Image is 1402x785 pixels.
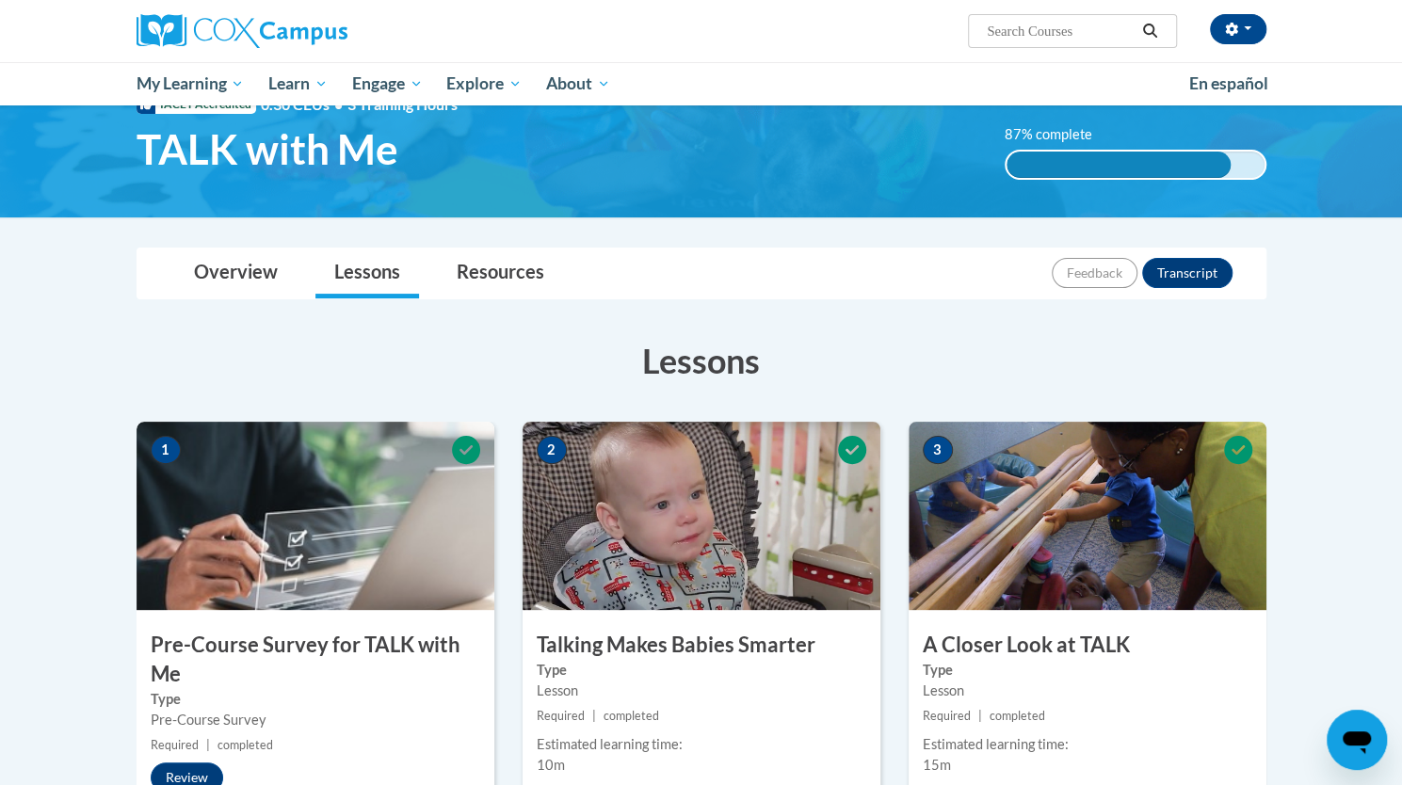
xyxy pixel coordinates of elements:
span: 10m [537,757,565,773]
span: 1 [151,436,181,464]
span: | [978,709,982,723]
span: Required [537,709,585,723]
a: Learn [256,62,340,105]
button: Feedback [1052,258,1137,288]
span: Explore [446,72,522,95]
a: Lessons [315,248,419,298]
h3: A Closer Look at TALK [909,631,1266,660]
img: Course Image [523,422,880,610]
input: Search Courses [985,20,1136,42]
a: En español [1177,64,1281,104]
a: Engage [340,62,435,105]
span: Learn [268,72,328,95]
label: Type [151,689,480,710]
h3: Pre-Course Survey for TALK with Me [137,631,494,689]
a: Explore [434,62,534,105]
span: completed [604,709,659,723]
span: 3 [923,436,953,464]
span: completed [990,709,1045,723]
span: Engage [352,72,423,95]
iframe: Button to launch messaging window [1327,710,1387,770]
span: 15m [923,757,951,773]
div: Estimated learning time: [537,734,866,755]
label: Type [923,660,1252,681]
h3: Talking Makes Babies Smarter [523,631,880,660]
label: Type [537,660,866,681]
span: Required [923,709,971,723]
a: About [534,62,622,105]
a: Cox Campus [137,14,494,48]
div: Main menu [108,62,1295,105]
span: | [592,709,596,723]
span: Required [151,738,199,752]
a: Overview [175,248,297,298]
button: Transcript [1142,258,1233,288]
button: Search [1136,20,1164,42]
img: Course Image [909,422,1266,610]
a: My Learning [124,62,257,105]
div: Lesson [537,681,866,701]
span: En español [1189,73,1268,93]
span: About [546,72,610,95]
div: 87% complete [1007,152,1231,178]
div: Lesson [923,681,1252,701]
img: Cox Campus [137,14,347,48]
span: 2 [537,436,567,464]
span: My Learning [136,72,244,95]
a: Resources [438,248,563,298]
div: Estimated learning time: [923,734,1252,755]
span: | [206,738,210,752]
div: Pre-Course Survey [151,710,480,730]
img: Course Image [137,422,494,610]
h3: Lessons [137,337,1266,384]
span: completed [218,738,273,752]
span: TALK with Me [137,124,398,174]
button: Account Settings [1210,14,1266,44]
label: 87% complete [1005,124,1113,145]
